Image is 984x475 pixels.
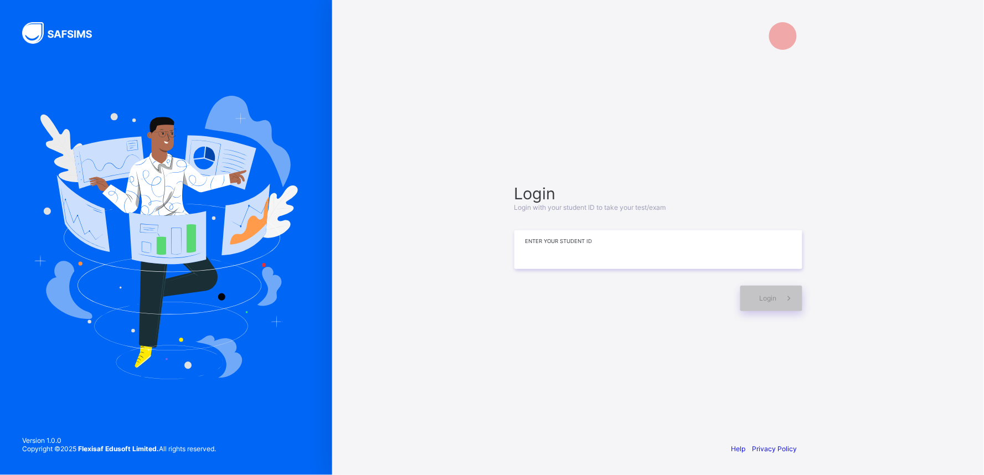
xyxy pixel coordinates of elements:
[753,445,797,453] a: Privacy Policy
[22,445,216,453] span: Copyright © 2025 All rights reserved.
[34,96,298,379] img: Hero Image
[760,294,777,302] span: Login
[78,445,159,453] strong: Flexisaf Edusoft Limited.
[22,22,105,44] img: SAFSIMS Logo
[514,203,666,211] span: Login with your student ID to take your test/exam
[731,445,746,453] a: Help
[514,184,802,203] span: Login
[22,436,216,445] span: Version 1.0.0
